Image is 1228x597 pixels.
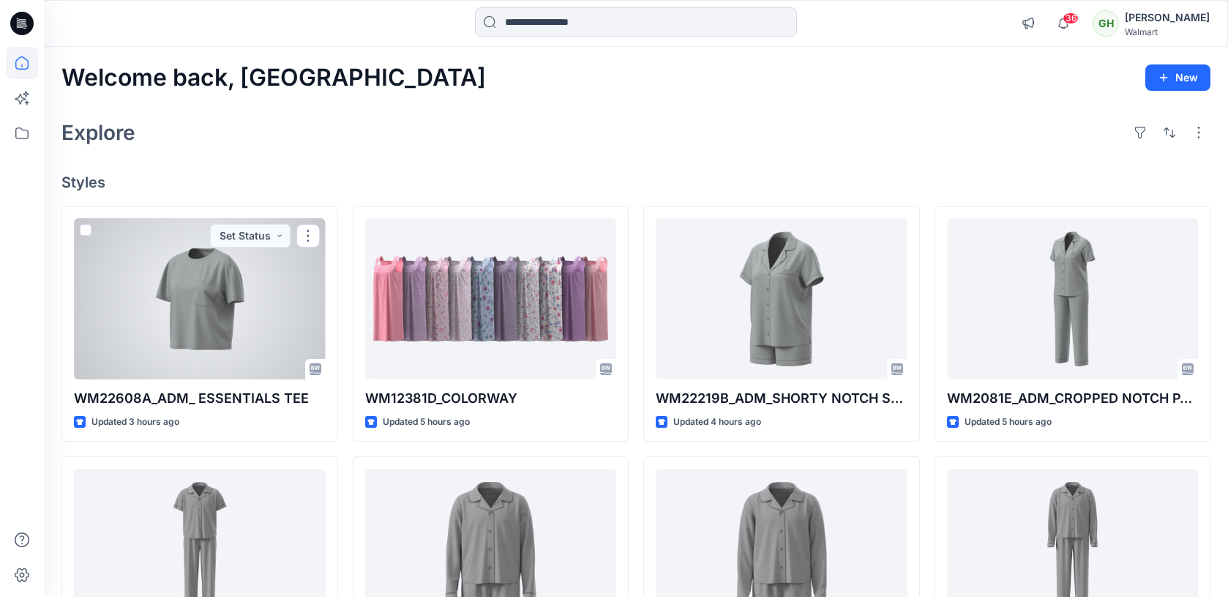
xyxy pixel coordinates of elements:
p: WM22219B_ADM_SHORTY NOTCH SET [656,388,907,409]
a: WM12381D_COLORWAY [365,218,617,379]
p: Updated 4 hours ago [673,415,761,430]
h2: Explore [61,121,135,144]
div: [PERSON_NAME] [1125,9,1210,26]
p: WM2081E_ADM_CROPPED NOTCH PJ SET WITH STRAIGHT HEM TOP [947,388,1199,409]
p: Updated 3 hours ago [91,415,179,430]
a: WM22219B_ADM_SHORTY NOTCH SET [656,218,907,379]
button: New [1145,64,1210,91]
a: WM2081E_ADM_CROPPED NOTCH PJ SET WITH STRAIGHT HEM TOP [947,218,1199,379]
div: Walmart [1125,26,1210,37]
p: Updated 5 hours ago [965,415,1052,430]
a: WM22608A_ADM_ ESSENTIALS TEE [74,218,326,379]
p: WM12381D_COLORWAY [365,388,617,409]
div: GH [1093,10,1119,37]
p: WM22608A_ADM_ ESSENTIALS TEE [74,388,326,409]
h2: Welcome back, [GEOGRAPHIC_DATA] [61,64,486,92]
span: 36 [1063,12,1079,24]
p: Updated 5 hours ago [383,415,470,430]
h4: Styles [61,174,1210,191]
